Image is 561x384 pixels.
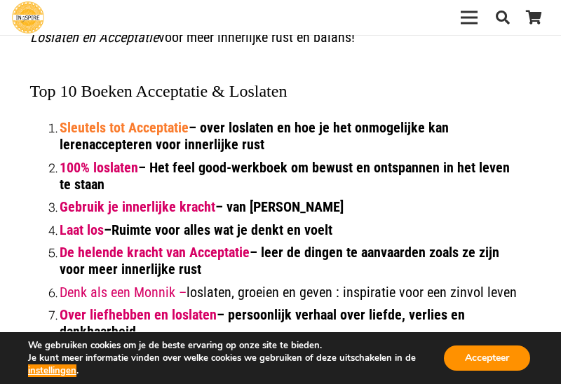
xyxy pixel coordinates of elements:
[60,159,510,193] strong: – Het feel good-werkboek om bewust en ontspannen in het leven te staan
[28,364,76,377] button: instellingen
[60,159,138,176] a: 100% loslaten
[444,345,530,371] button: Accepteer
[111,221,332,238] span: Ruimte voor alles wat je denkt en voelt
[60,221,332,238] strong: –
[487,1,518,34] a: Zoeken
[60,306,217,323] a: Over liefhebben en loslaten
[60,198,344,215] strong: – van [PERSON_NAME]
[12,1,44,34] a: Ingspire - het zingevingsplatform met de mooiste spreuken en gouden inzichten over het leven
[28,352,424,377] p: Je kunt meer informatie vinden over welke cookies we gebruiken of deze uitschakelen in de .
[60,284,187,301] a: Denk als een Monnik –
[30,64,520,102] h2: Top 10 Boeken Acceptatie & Loslaten
[28,339,424,352] p: We gebruiken cookies om je de beste ervaring op onze site te bieden.
[60,244,499,277] span: – leer de dingen te aanvaarden zoals ze zijn voor meer innerlijke rust
[60,306,465,340] strong: – persoonlijk verhaal over liefde, verlies en dankbaarheid
[187,284,517,301] span: loslaten, groeien en geven : inspiratie voor een zinvol leven
[60,221,104,238] a: Laat los
[60,198,215,215] a: Gebruik je innerlijke kracht
[89,136,264,153] span: accepteren voor innerlijke rust
[60,244,250,261] a: De helende kracht van Acceptatie
[60,119,189,136] a: Sleutels tot Acceptatie
[60,119,449,153] span: – over loslaten en hoe je het onmogelijke kan leren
